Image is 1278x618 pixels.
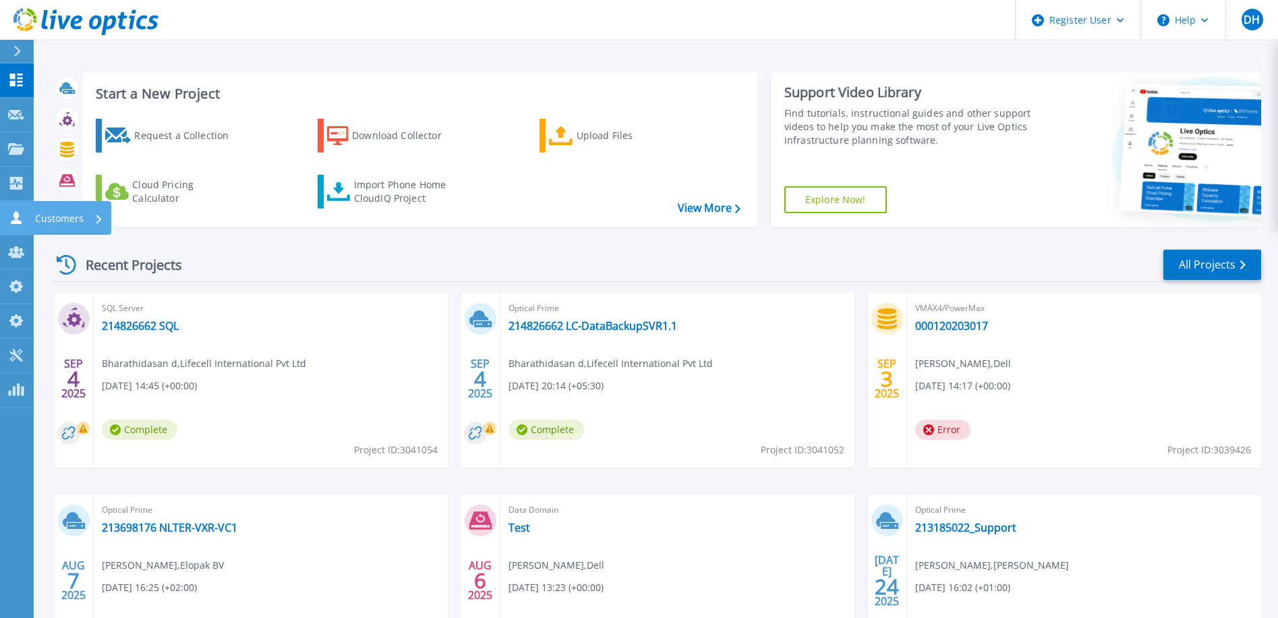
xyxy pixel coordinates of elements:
div: [DATE] 2025 [874,556,900,605]
div: AUG 2025 [467,556,493,605]
span: 7 [67,575,80,586]
span: DH [1244,14,1260,25]
a: Explore Now! [784,186,887,213]
span: Data Domain [509,503,846,517]
div: Recent Projects [52,248,200,281]
span: [DATE] 16:02 (+01:00) [915,580,1010,595]
div: Support Video Library [784,84,1034,101]
span: SQL Server [102,301,440,316]
a: 214826662 LC-DataBackupSVR1.1 [509,319,677,333]
span: [DATE] 13:23 (+00:00) [509,580,604,595]
span: Complete [102,420,177,440]
a: Download Collector [318,119,468,152]
span: Optical Prime [102,503,440,517]
span: 3 [881,373,893,385]
span: Project ID: 3041054 [354,443,438,457]
span: [DATE] 16:25 (+02:00) [102,580,197,595]
span: Bharathidasan d , Lifecell International Pvt Ltd [102,356,306,371]
div: Download Collector [352,122,460,149]
div: Request a Collection [134,122,242,149]
div: Cloud Pricing Calculator [132,178,240,205]
span: [PERSON_NAME] , [PERSON_NAME] [915,558,1069,573]
a: 213185022_Support [915,521,1016,534]
span: 6 [474,575,486,586]
span: VMAX4/PowerMax [915,301,1253,316]
span: [DATE] 20:14 (+05:30) [509,378,604,393]
span: 4 [474,373,486,385]
h3: Start a New Project [96,86,740,101]
span: Optical Prime [509,301,846,316]
span: [PERSON_NAME] , Dell [915,356,1011,371]
a: Request a Collection [96,119,246,152]
span: [PERSON_NAME] , Dell [509,558,604,573]
span: Project ID: 3039426 [1167,443,1251,457]
a: 213698176 NLTER-VXR-VC1 [102,521,237,534]
p: Customers [35,201,84,236]
span: Project ID: 3041052 [761,443,844,457]
a: Upload Files [540,119,690,152]
span: [DATE] 14:17 (+00:00) [915,378,1010,393]
span: 24 [875,581,899,592]
span: Complete [509,420,584,440]
span: Error [915,420,970,440]
span: 4 [67,373,80,385]
div: SEP 2025 [61,354,86,403]
a: View More [678,202,740,215]
a: Cloud Pricing Calculator [96,175,246,208]
span: [PERSON_NAME] , Elopak BV [102,558,224,573]
div: AUG 2025 [61,556,86,605]
a: 214826662 SQL [102,319,179,333]
div: SEP 2025 [467,354,493,403]
div: Import Phone Home CloudIQ Project [354,178,459,205]
span: [DATE] 14:45 (+00:00) [102,378,197,393]
a: 000120203017 [915,319,988,333]
a: Test [509,521,530,534]
div: SEP 2025 [874,354,900,403]
div: Find tutorials, instructional guides and other support videos to help you make the most of your L... [784,107,1034,147]
a: All Projects [1163,250,1261,280]
span: Bharathidasan d , Lifecell International Pvt Ltd [509,356,713,371]
div: Upload Files [577,122,685,149]
span: Optical Prime [915,503,1253,517]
